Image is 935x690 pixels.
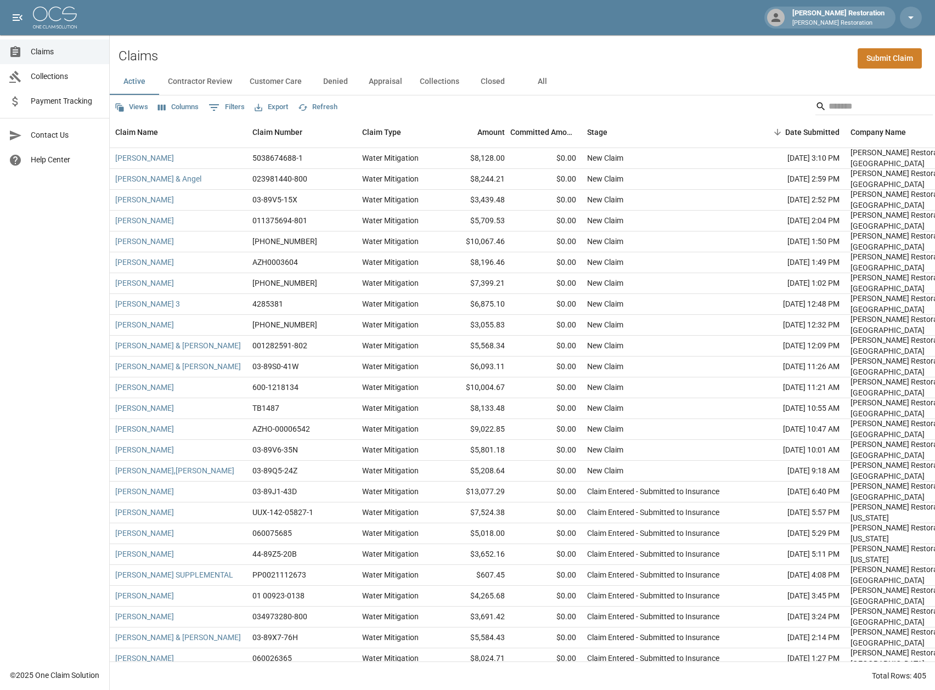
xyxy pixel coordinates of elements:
[517,69,567,95] button: All
[587,361,623,372] div: New Claim
[362,465,419,476] div: Water Mitigation
[110,69,159,95] button: Active
[252,569,306,580] div: PP0021112673
[31,154,100,166] span: Help Center
[785,117,840,148] div: Date Submitted
[510,627,582,648] div: $0.00
[252,257,298,268] div: AZH0003604
[362,486,419,497] div: Water Mitigation
[115,194,174,205] a: [PERSON_NAME]
[252,507,313,518] div: UUX-142-05827-1
[439,190,510,211] div: $3,439.48
[439,419,510,440] div: $9,022.85
[115,548,174,559] a: [PERSON_NAME]
[858,48,922,69] a: Submit Claim
[510,440,582,461] div: $0.00
[587,548,719,559] div: Claim Entered - Submitted to Insurance
[510,252,582,273] div: $0.00
[112,99,151,116] button: Views
[115,382,174,393] a: [PERSON_NAME]
[746,398,845,419] div: [DATE] 10:55 AM
[115,486,174,497] a: [PERSON_NAME]
[362,340,419,351] div: Water Mitigation
[252,423,310,434] div: AZHO-00006542
[119,48,158,64] h2: Claims
[115,653,174,664] a: [PERSON_NAME]
[510,211,582,231] div: $0.00
[587,653,719,664] div: Claim Entered - Submitted to Insurance
[587,486,719,497] div: Claim Entered - Submitted to Insurance
[850,117,906,148] div: Company Name
[115,590,174,601] a: [PERSON_NAME]
[587,236,623,247] div: New Claim
[477,117,505,148] div: Amount
[439,211,510,231] div: $5,709.53
[439,357,510,377] div: $6,093.11
[110,69,935,95] div: dynamic tabs
[587,569,719,580] div: Claim Entered - Submitted to Insurance
[115,298,180,309] a: [PERSON_NAME] 3
[357,117,439,148] div: Claim Type
[241,69,311,95] button: Customer Care
[362,632,419,643] div: Water Mitigation
[587,423,623,434] div: New Claim
[439,273,510,294] div: $7,399.21
[252,173,307,184] div: 023981440-800
[362,528,419,539] div: Water Mitigation
[510,586,582,607] div: $0.00
[510,294,582,315] div: $0.00
[746,544,845,565] div: [DATE] 5:11 PM
[31,129,100,141] span: Contact Us
[115,528,174,539] a: [PERSON_NAME]
[510,607,582,627] div: $0.00
[439,231,510,252] div: $10,067.46
[510,117,582,148] div: Committed Amount
[362,382,419,393] div: Water Mitigation
[746,117,845,148] div: Date Submitted
[746,231,845,252] div: [DATE] 1:50 PM
[439,440,510,461] div: $5,801.18
[510,148,582,169] div: $0.00
[815,98,933,117] div: Search
[295,99,340,116] button: Refresh
[252,361,298,372] div: 03-89S0-41W
[510,357,582,377] div: $0.00
[252,236,317,247] div: 01-009-228163
[362,257,419,268] div: Water Mitigation
[252,215,307,226] div: 011375694-801
[155,99,201,116] button: Select columns
[252,99,291,116] button: Export
[252,319,317,330] div: 01-009-231453
[115,611,174,622] a: [PERSON_NAME]
[362,173,419,184] div: Water Mitigation
[746,377,845,398] div: [DATE] 11:21 AM
[746,273,845,294] div: [DATE] 1:02 PM
[252,278,317,289] div: 1006-39-0624
[115,507,174,518] a: [PERSON_NAME]
[587,632,719,643] div: Claim Entered - Submitted to Insurance
[587,403,623,414] div: New Claim
[510,231,582,252] div: $0.00
[510,398,582,419] div: $0.00
[252,632,298,643] div: 03-89X7-76H
[252,528,292,539] div: 060075685
[746,607,845,627] div: [DATE] 3:24 PM
[746,252,845,273] div: [DATE] 1:49 PM
[252,590,305,601] div: 01 00923-0138
[439,461,510,482] div: $5,208.64
[746,336,845,357] div: [DATE] 12:09 PM
[115,319,174,330] a: [PERSON_NAME]
[587,194,623,205] div: New Claim
[587,507,719,518] div: Claim Entered - Submitted to Insurance
[439,315,510,336] div: $3,055.83
[362,653,419,664] div: Water Mitigation
[362,194,419,205] div: Water Mitigation
[311,69,360,95] button: Denied
[439,523,510,544] div: $5,018.00
[439,648,510,669] div: $8,024.71
[587,257,623,268] div: New Claim
[360,69,411,95] button: Appraisal
[362,611,419,622] div: Water Mitigation
[362,278,419,289] div: Water Mitigation
[362,569,419,580] div: Water Mitigation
